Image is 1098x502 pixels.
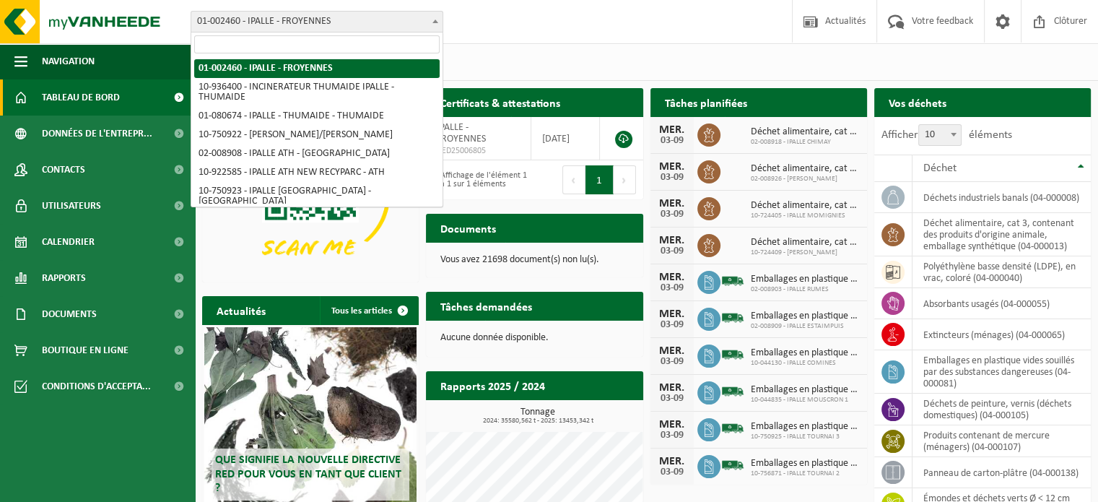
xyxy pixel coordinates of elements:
span: Emballages en plastique vides souillés par des substances dangereuses [751,458,860,469]
span: Déchet alimentaire, cat 3, contenant des produits d'origine animale, emballage s... [751,200,860,212]
span: Tableau de bord [42,79,120,116]
div: 03-09 [658,246,687,256]
span: IPALLE - FROYENNES [437,122,486,144]
div: 03-09 [658,283,687,293]
li: 10-750922 - [PERSON_NAME]/[PERSON_NAME] [194,126,440,144]
span: Conditions d'accepta... [42,368,151,404]
div: MER. [658,382,687,394]
td: panneau de carton-plâtre (04-000138) [912,457,1091,488]
li: 10-750923 - IPALLE [GEOGRAPHIC_DATA] - [GEOGRAPHIC_DATA] [194,182,440,211]
h2: Documents [426,214,510,242]
span: Que signifie la nouvelle directive RED pour vous en tant que client ? [215,454,401,493]
span: 10-750925 - IPALLE TOURNAI 3 [751,433,860,441]
span: Rapports [42,260,86,296]
li: 01-080674 - IPALLE - THUMAIDE - THUMAIDE [194,107,440,126]
span: 02-008918 - IPALLE CHIMAY [751,138,860,147]
button: 1 [585,165,614,194]
span: Documents [42,296,97,332]
span: 02-008903 - IPALLE RUMES [751,285,860,294]
img: BL-SO-LV [720,416,745,441]
p: Aucune donnée disponible. [440,333,628,343]
div: 03-09 [658,209,687,220]
h2: Tâches planifiées [650,88,762,116]
button: Previous [562,165,585,194]
div: Affichage de l'élément 1 à 1 sur 1 éléments [433,164,527,196]
div: MER. [658,272,687,283]
div: MER. [658,345,687,357]
span: 01-002460 - IPALLE - FROYENNES [191,11,443,33]
td: déchet alimentaire, cat 3, contenant des produits d'origine animale, emballage synthétique (04-00... [912,213,1091,256]
p: Vous avez 21698 document(s) non lu(s). [440,255,628,265]
h2: Tâches demandées [426,292,546,320]
span: 2024: 35580,562 t - 2025: 13453,342 t [433,417,642,425]
span: Emballages en plastique vides souillés par des substances dangereuses [751,421,860,433]
li: 10-922585 - IPALLE ATH NEW RECYPARC - ATH [194,163,440,182]
td: absorbants usagés (04-000055) [912,288,1091,319]
td: extincteurs (ménages) (04-000065) [912,319,1091,350]
td: emballages en plastique vides souillés par des substances dangereuses (04-000081) [912,350,1091,394]
div: 03-09 [658,394,687,404]
span: 10-756871 - IPALLE TOURNAI 2 [751,469,860,478]
h2: Certificats & attestations [426,88,575,116]
span: 01-002460 - IPALLE - FROYENNES [191,12,443,32]
div: MER. [658,419,687,430]
td: déchets de peinture, vernis (déchets domestiques) (04-000105) [912,394,1091,425]
td: [DATE] [531,117,601,160]
div: 03-09 [658,136,687,146]
img: BL-SO-LV [720,342,745,367]
div: MER. [658,456,687,467]
h2: Rapports 2025 / 2024 [426,371,559,399]
span: Emballages en plastique vides souillés par des substances dangereuses [751,274,860,285]
div: 03-09 [658,320,687,330]
span: Emballages en plastique vides souillés par des substances dangereuses [751,384,860,396]
h2: Vos déchets [874,88,961,116]
span: Déchet alimentaire, cat 3, contenant des produits d'origine animale, emballage s... [751,237,860,248]
span: 10-044130 - IPALLE COMINES [751,359,860,368]
span: Contacts [42,152,85,188]
td: produits contenant de mercure (ménagers) (04-000107) [912,425,1091,457]
span: Emballages en plastique vides souillés par des substances dangereuses [751,347,860,359]
span: Emballages en plastique vides souillés par des substances dangereuses [751,311,860,322]
img: BL-SO-LV [720,453,745,477]
span: Déchet [923,163,957,174]
span: 10-044835 - IPALLE MOUSCRON 1 [751,396,860,404]
div: MER. [658,198,687,209]
li: 02-008908 - IPALLE ATH - [GEOGRAPHIC_DATA] [194,144,440,163]
h3: Tonnage [433,407,642,425]
label: Afficher éléments [881,129,1012,141]
img: BL-SO-LV [720,379,745,404]
span: Déchet alimentaire, cat 3, contenant des produits d'origine animale, emballage s... [751,126,860,138]
h2: Actualités [202,296,280,324]
div: MER. [658,235,687,246]
button: Next [614,165,636,194]
span: Déchet alimentaire, cat 3, contenant des produits d'origine animale, emballage s... [751,163,860,175]
span: Boutique en ligne [42,332,128,368]
span: Données de l'entrepr... [42,116,152,152]
li: 01-002460 - IPALLE - FROYENNES [194,59,440,78]
td: déchets industriels banals (04-000008) [912,182,1091,213]
span: 02-008926 - [PERSON_NAME] [751,175,860,183]
div: 03-09 [658,430,687,441]
div: MER. [658,308,687,320]
div: 03-09 [658,467,687,477]
img: BL-SO-LV [720,269,745,293]
li: 10-936400 - INCINERATEUR THUMAIDE IPALLE - THUMAIDE [194,78,440,107]
div: MER. [658,124,687,136]
div: MER. [658,161,687,173]
span: RED25006805 [437,145,519,157]
span: 10-724409 - [PERSON_NAME] [751,248,860,257]
span: 10-724405 - IPALLE MOMIGNIES [751,212,860,220]
span: 10 [919,125,961,145]
span: 10 [918,124,962,146]
div: 03-09 [658,173,687,183]
img: BL-SO-LV [720,306,745,330]
span: Navigation [42,43,95,79]
span: Utilisateurs [42,188,101,224]
div: 03-09 [658,357,687,367]
span: Calendrier [42,224,95,260]
a: Consulter les rapports [518,399,642,428]
td: polyéthylène basse densité (LDPE), en vrac, coloré (04-000040) [912,256,1091,288]
span: 02-008909 - IPALLE ESTAIMPUIS [751,322,860,331]
a: Tous les articles [320,296,417,325]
